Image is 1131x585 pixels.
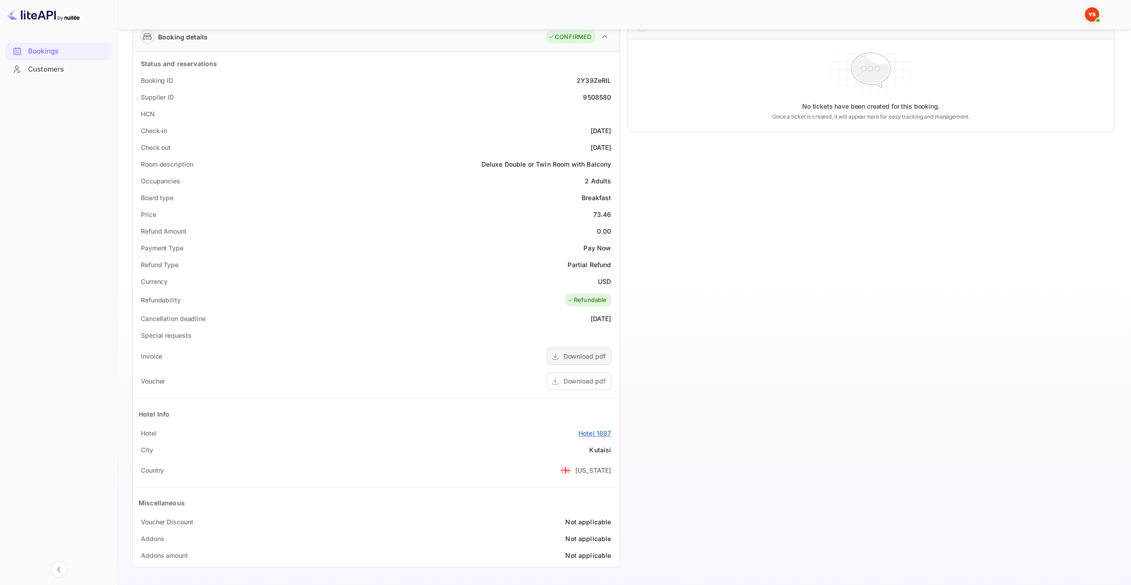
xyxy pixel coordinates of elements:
[141,176,180,186] div: Occupancies
[141,445,153,455] div: City
[568,260,611,269] div: Partial Refund
[1085,7,1099,22] img: Yandex Support
[578,428,611,438] a: Hotel 1887
[582,193,611,202] div: Breakfast
[141,465,164,475] div: Country
[28,46,107,57] div: Bookings
[5,61,112,77] a: Customers
[141,351,162,361] div: Invoice
[575,465,611,475] div: [US_STATE]
[802,102,940,111] p: No tickets have been created for this booking.
[141,551,188,560] div: Addons amount
[141,92,174,102] div: Supplier ID
[567,296,607,305] div: Refundable
[141,226,187,236] div: Refund Amount
[141,59,217,68] div: Status and reservations
[577,76,611,85] div: 2Y39ZeRIL
[591,126,611,135] div: [DATE]
[141,534,164,543] div: Addons
[563,351,606,361] div: Download pdf
[141,143,171,152] div: Check out
[141,126,167,135] div: Check-in
[597,226,611,236] div: 0.00
[565,517,611,527] div: Not applicable
[158,32,207,42] div: Booking details
[141,159,193,169] div: Room description
[589,445,611,455] div: Kutaisi
[481,159,611,169] div: Deluxe Double or Twin Room with Balcony
[141,376,165,386] div: Voucher
[139,409,170,419] div: Hotel Info
[141,260,178,269] div: Refund Type
[5,43,112,60] div: Bookings
[141,193,173,202] div: Board type
[141,295,181,305] div: Refundability
[560,462,571,478] span: United States
[585,176,611,186] div: 2 Adults
[739,113,1003,121] p: Once a ticket is created, it will appear here for easy tracking and management.
[598,277,611,286] div: USD
[591,314,611,323] div: [DATE]
[5,61,112,78] div: Customers
[565,551,611,560] div: Not applicable
[141,331,191,340] div: Special requests
[141,76,173,85] div: Booking ID
[583,243,611,253] div: Pay Now
[563,376,606,386] div: Download pdf
[51,561,67,578] button: Collapse navigation
[591,143,611,152] div: [DATE]
[548,33,591,42] div: CONFIRMED
[141,314,206,323] div: Cancellation deadline
[141,210,156,219] div: Price
[141,517,193,527] div: Voucher Discount
[139,498,185,508] div: Miscellaneous
[583,92,611,102] div: 9508580
[593,210,611,219] div: 73.46
[141,243,183,253] div: Payment Type
[141,109,155,119] div: HCN
[7,7,80,22] img: LiteAPI logo
[5,43,112,59] a: Bookings
[28,64,107,75] div: Customers
[565,534,611,543] div: Not applicable
[141,428,157,438] div: Hotel
[141,277,168,286] div: Currency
